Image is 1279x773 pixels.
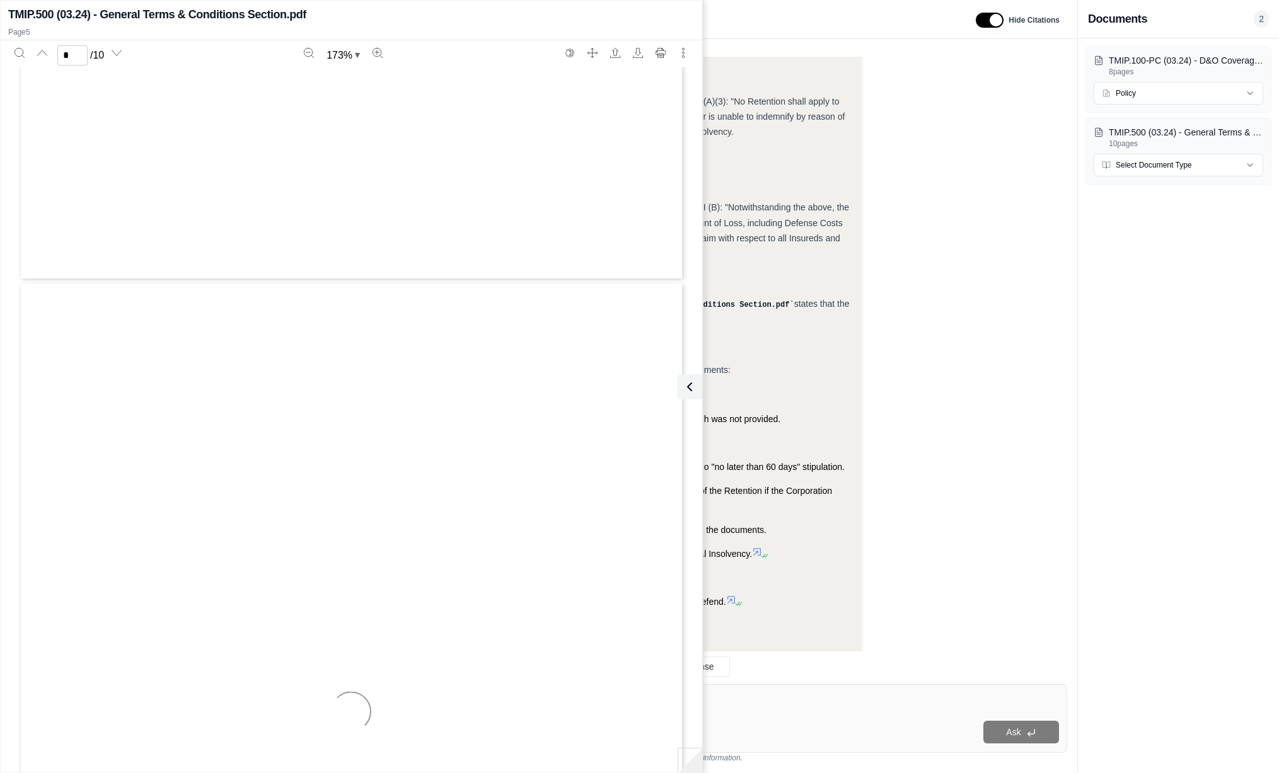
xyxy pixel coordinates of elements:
[9,43,30,63] button: Search
[32,43,52,63] button: Previous page
[57,45,88,66] input: Enter a page number
[1109,139,1263,149] p: 10 pages
[8,6,306,23] h2: TMIP.500 (03.24) - General Terms & Conditions Section.pdf
[299,43,319,63] button: Zoom out
[673,43,693,63] button: More actions
[605,43,625,63] button: Open file
[321,45,365,66] button: Zoom document
[107,43,127,63] button: Next page
[1109,67,1263,77] p: 8 pages
[361,597,726,607] span: Already addressed in the first provision. The Insurer has both the right and the duty to defend.
[1094,126,1263,149] button: TMIP.500 (03.24) - General Terms & Conditions Section.pdf10pages
[983,721,1059,743] button: Ask
[1109,54,1263,67] p: TMIP.100-PC (03.24) - D&O Coverage Section - Private Companies.pdf
[582,43,603,63] button: Full screen
[526,301,794,309] code: TMIP.500 (03.24) - General Terms & Conditions Section.pdf
[1006,727,1021,737] span: Ask
[625,661,714,672] span: Regenerate Response
[1109,126,1263,139] p: TMIP.500 (03.24) - General Terms & Conditions Section.pdf
[367,43,388,63] button: Zoom in
[8,27,695,37] p: Page 5
[560,43,580,63] button: Switch to the dark theme
[651,43,671,63] button: Print
[282,299,850,324] span: states that the insurer has both the
[327,48,352,63] span: 173 %
[1009,15,1060,25] span: Hide Citations
[628,43,648,63] button: Download
[1088,10,1147,28] h3: Documents
[1094,54,1263,77] button: TMIP.100-PC (03.24) - D&O Coverage Section - Private Companies.pdf8pages
[1254,10,1269,28] span: 2
[90,48,104,63] span: / 10
[648,462,845,472] span: , but there is no "no later than 60 days" stipulation.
